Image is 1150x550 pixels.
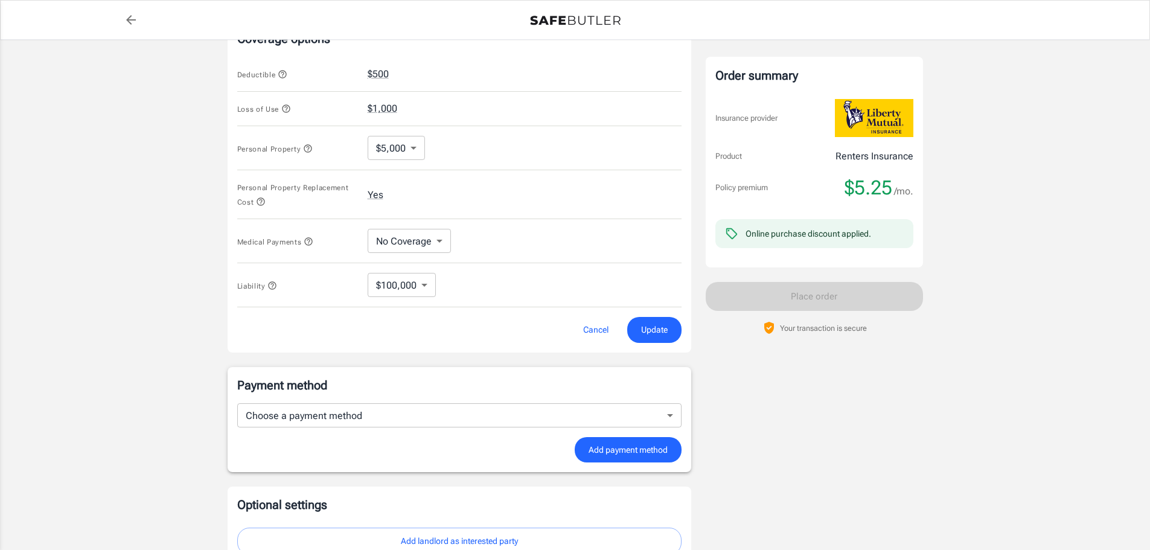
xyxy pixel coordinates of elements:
[368,229,451,253] div: No Coverage
[368,273,436,297] div: $100,000
[715,182,768,194] p: Policy premium
[780,322,867,334] p: Your transaction is secure
[575,437,682,463] button: Add payment method
[237,67,288,82] button: Deductible
[715,66,913,85] div: Order summary
[368,136,425,160] div: $5,000
[715,150,742,162] p: Product
[237,234,314,249] button: Medical Payments
[237,184,349,206] span: Personal Property Replacement Cost
[641,322,668,337] span: Update
[368,188,383,202] button: Yes
[237,496,682,513] p: Optional settings
[894,183,913,200] span: /mo.
[237,238,314,246] span: Medical Payments
[715,112,778,124] p: Insurance provider
[237,377,682,394] p: Payment method
[237,278,278,293] button: Liability
[237,141,313,156] button: Personal Property
[237,71,288,79] span: Deductible
[845,176,892,200] span: $5.25
[119,8,143,32] a: back to quotes
[627,317,682,343] button: Update
[530,16,621,25] img: Back to quotes
[569,317,622,343] button: Cancel
[237,282,278,290] span: Liability
[835,149,913,164] p: Renters Insurance
[368,67,389,82] button: $500
[237,101,291,116] button: Loss of Use
[237,105,291,114] span: Loss of Use
[368,101,397,116] button: $1,000
[746,228,871,240] div: Online purchase discount applied.
[237,180,358,209] button: Personal Property Replacement Cost
[835,99,913,137] img: Liberty Mutual
[237,145,313,153] span: Personal Property
[589,443,668,458] span: Add payment method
